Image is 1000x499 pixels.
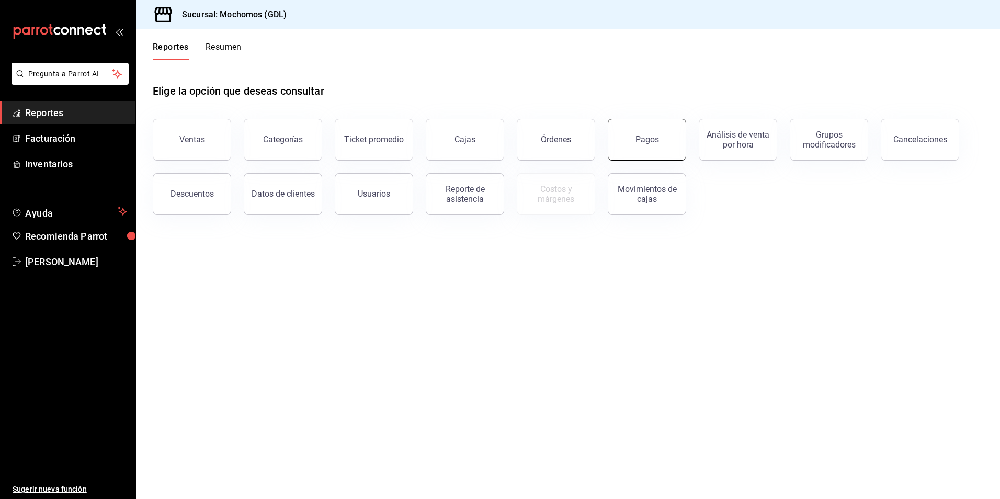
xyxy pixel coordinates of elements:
button: Pagos [608,119,686,161]
div: Órdenes [541,134,571,144]
a: Pregunta a Parrot AI [7,76,129,87]
button: Categorías [244,119,322,161]
button: Ticket promedio [335,119,413,161]
button: Órdenes [517,119,595,161]
button: Reportes [153,42,189,60]
button: Resumen [206,42,242,60]
button: Ventas [153,119,231,161]
button: Usuarios [335,173,413,215]
span: Facturación [25,131,127,145]
span: [PERSON_NAME] [25,255,127,269]
div: Ticket promedio [344,134,404,144]
div: Análisis de venta por hora [706,130,770,150]
button: Contrata inventarios para ver este reporte [517,173,595,215]
div: Cancelaciones [893,134,947,144]
div: Categorías [263,134,303,144]
button: open_drawer_menu [115,27,123,36]
span: Ayuda [25,205,113,218]
button: Datos de clientes [244,173,322,215]
div: Cajas [454,133,476,146]
div: Reporte de asistencia [433,184,497,204]
span: Sugerir nueva función [13,484,127,495]
div: Movimientos de cajas [615,184,679,204]
span: Reportes [25,106,127,120]
button: Cancelaciones [881,119,959,161]
button: Reporte de asistencia [426,173,504,215]
button: Análisis de venta por hora [699,119,777,161]
div: Ventas [179,134,205,144]
span: Inventarios [25,157,127,171]
button: Grupos modificadores [790,119,868,161]
div: Costos y márgenes [524,184,588,204]
div: Grupos modificadores [797,130,861,150]
div: navigation tabs [153,42,242,60]
h1: Elige la opción que deseas consultar [153,83,324,99]
div: Usuarios [358,189,390,199]
button: Pregunta a Parrot AI [12,63,129,85]
button: Descuentos [153,173,231,215]
div: Datos de clientes [252,189,315,199]
span: Pregunta a Parrot AI [28,69,112,80]
h3: Sucursal: Mochomos (GDL) [174,8,287,21]
span: Recomienda Parrot [25,229,127,243]
div: Pagos [635,134,659,144]
button: Movimientos de cajas [608,173,686,215]
div: Descuentos [171,189,214,199]
a: Cajas [426,119,504,161]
